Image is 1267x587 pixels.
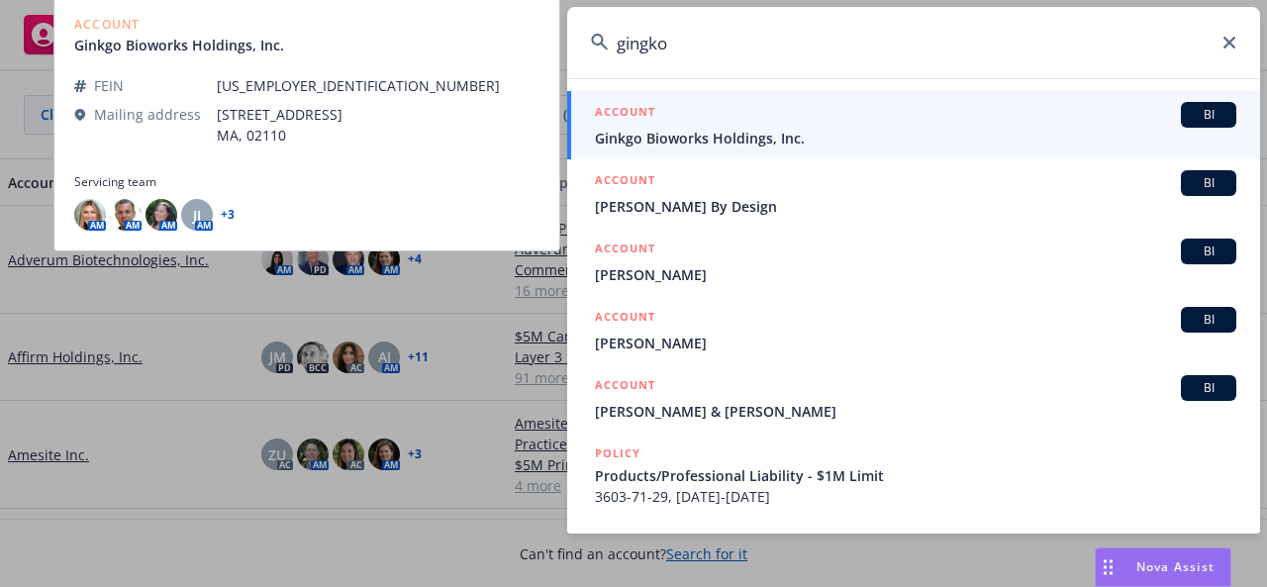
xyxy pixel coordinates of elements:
[567,91,1260,159] a: ACCOUNTBIGinkgo Bioworks Holdings, Inc.
[1189,311,1228,329] span: BI
[567,159,1260,228] a: ACCOUNTBI[PERSON_NAME] By Design
[567,7,1260,78] input: Search...
[567,296,1260,364] a: ACCOUNTBI[PERSON_NAME]
[567,433,1260,518] a: POLICYProducts/Professional Liability - $1M Limit3603-71-29, [DATE]-[DATE]
[595,170,655,194] h5: ACCOUNT
[1189,379,1228,397] span: BI
[595,486,1236,507] span: 3603-71-29, [DATE]-[DATE]
[567,364,1260,433] a: ACCOUNTBI[PERSON_NAME] & [PERSON_NAME]
[595,529,640,548] h5: POLICY
[567,228,1260,296] a: ACCOUNTBI[PERSON_NAME]
[595,102,655,126] h5: ACCOUNT
[1189,106,1228,124] span: BI
[1189,174,1228,192] span: BI
[595,239,655,262] h5: ACCOUNT
[595,196,1236,217] span: [PERSON_NAME] By Design
[1136,558,1215,575] span: Nova Assist
[1096,548,1121,586] div: Drag to move
[595,443,640,463] h5: POLICY
[595,264,1236,285] span: [PERSON_NAME]
[595,401,1236,422] span: [PERSON_NAME] & [PERSON_NAME]
[595,307,655,331] h5: ACCOUNT
[595,465,1236,486] span: Products/Professional Liability - $1M Limit
[595,375,655,399] h5: ACCOUNT
[1189,243,1228,260] span: BI
[595,128,1236,148] span: Ginkgo Bioworks Holdings, Inc.
[595,333,1236,353] span: [PERSON_NAME]
[1095,547,1231,587] button: Nova Assist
